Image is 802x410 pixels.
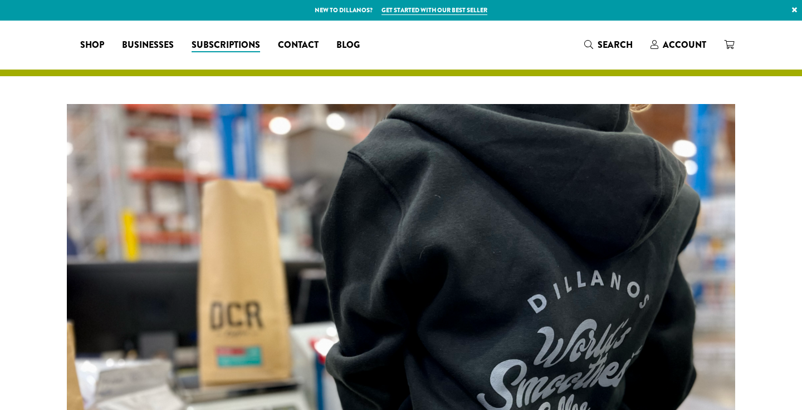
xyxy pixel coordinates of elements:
span: Businesses [122,38,174,52]
a: Shop [71,36,113,54]
span: Blog [336,38,360,52]
span: Account [663,38,706,51]
span: Search [598,38,633,51]
a: Get started with our best seller [382,6,487,15]
a: Search [575,36,642,54]
span: Shop [80,38,104,52]
span: Contact [278,38,319,52]
span: Subscriptions [192,38,260,52]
